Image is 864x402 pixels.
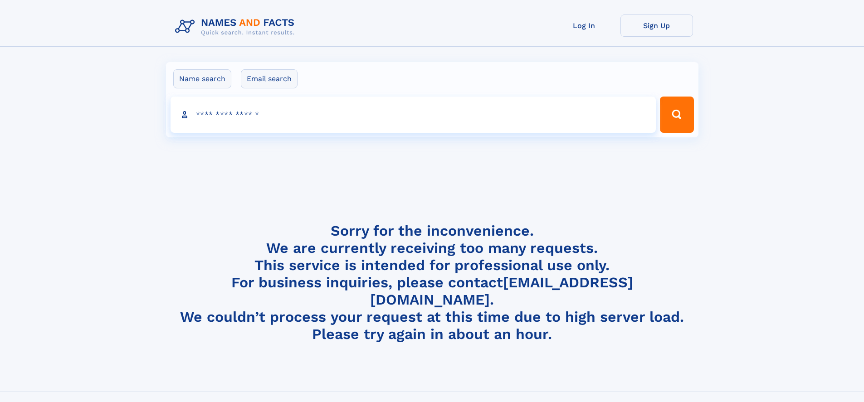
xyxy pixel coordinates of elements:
[171,222,693,343] h4: Sorry for the inconvenience. We are currently receiving too many requests. This service is intend...
[370,274,633,308] a: [EMAIL_ADDRESS][DOMAIN_NAME]
[620,15,693,37] a: Sign Up
[548,15,620,37] a: Log In
[173,69,231,88] label: Name search
[241,69,298,88] label: Email search
[171,15,302,39] img: Logo Names and Facts
[171,97,656,133] input: search input
[660,97,693,133] button: Search Button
